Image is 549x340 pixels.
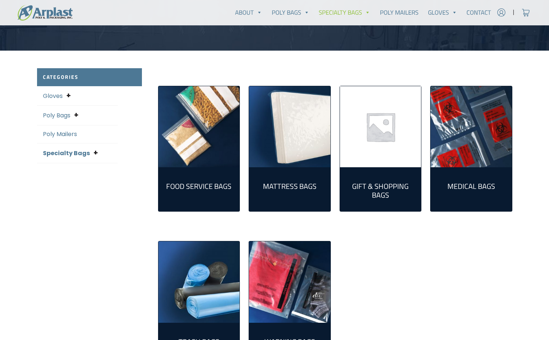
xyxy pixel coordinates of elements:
a: Gloves [423,5,462,20]
img: Warning Bags [249,241,330,323]
a: About [230,5,267,20]
a: Poly Bags [267,5,314,20]
a: Specialty Bags [43,149,90,157]
img: Medical Bags [431,86,512,168]
img: Trash Bags [158,241,240,323]
h2: Categories [37,68,142,86]
h2: Gift & Shopping Bags [346,182,416,200]
h2: Medical Bags [436,182,506,191]
a: Visit product category Warning Bags [249,241,330,323]
a: Visit product category Medical Bags [431,86,512,168]
img: Gift & Shopping Bags [340,86,421,168]
img: Food Service Bags [158,86,240,168]
a: Visit product category Food Service Bags [158,86,240,168]
a: Visit product category Medical Bags [436,173,506,197]
a: Poly Mailers [375,5,423,20]
span: | [513,8,515,17]
a: Specialty Bags [314,5,376,20]
a: Visit product category Mattress Bags [255,173,325,197]
img: logo [18,5,73,21]
a: Visit product category Trash Bags [158,241,240,323]
a: Gloves [43,92,63,100]
a: Visit product category Mattress Bags [249,86,330,168]
a: Visit product category Food Service Bags [164,173,234,197]
img: Mattress Bags [249,86,330,168]
a: Poly Bags [43,111,70,120]
a: Poly Mailers [43,130,77,138]
a: Visit product category Gift & Shopping Bags [340,86,421,168]
a: Visit product category Gift & Shopping Bags [346,173,416,205]
h2: Food Service Bags [164,182,234,191]
a: Contact [462,5,496,20]
h2: Mattress Bags [255,182,325,191]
